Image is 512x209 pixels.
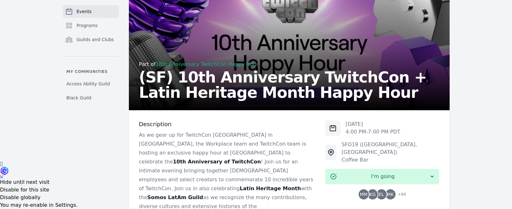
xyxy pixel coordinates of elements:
[77,22,98,29] span: Programs
[379,192,384,197] span: EL
[63,69,119,74] p: My communities
[139,120,315,128] h3: Description
[369,192,376,197] span: KG
[77,8,92,15] span: Events
[63,92,119,104] a: Black Guild
[387,192,394,197] span: MK
[77,36,114,43] span: Guilds and Clubs
[63,5,119,18] a: Events
[325,169,439,184] button: I'm going
[341,156,439,164] div: Coffee Bar
[67,81,110,87] span: Access Ability Guild
[139,69,439,100] h2: (SF) 10th Anniversary TwitchCon + Latin Heritage Month Happy Hour
[63,78,119,90] a: Access Ability Guild
[240,185,301,191] strong: Latin Heritage Month
[360,192,368,197] span: MM
[156,61,259,67] a: 10th Anniversary TwitchCon Happy Hour
[63,19,119,32] a: Programs
[67,95,92,101] span: Black Guild
[63,33,119,46] a: Guilds and Clubs
[139,61,439,68] div: Part of
[341,141,439,156] div: SFO19 ([GEOGRAPHIC_DATA], [GEOGRAPHIC_DATA])
[346,128,400,136] p: 4:00 PM - 7:00 PM PDT
[63,5,119,104] nav: Sidebar
[147,194,203,200] strong: Somos LatAm Guild
[394,191,406,199] span: + 64
[173,159,261,165] strong: 10th Anniversary of TwitchCon
[337,173,429,180] span: I'm going
[346,120,400,128] p: [DATE]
